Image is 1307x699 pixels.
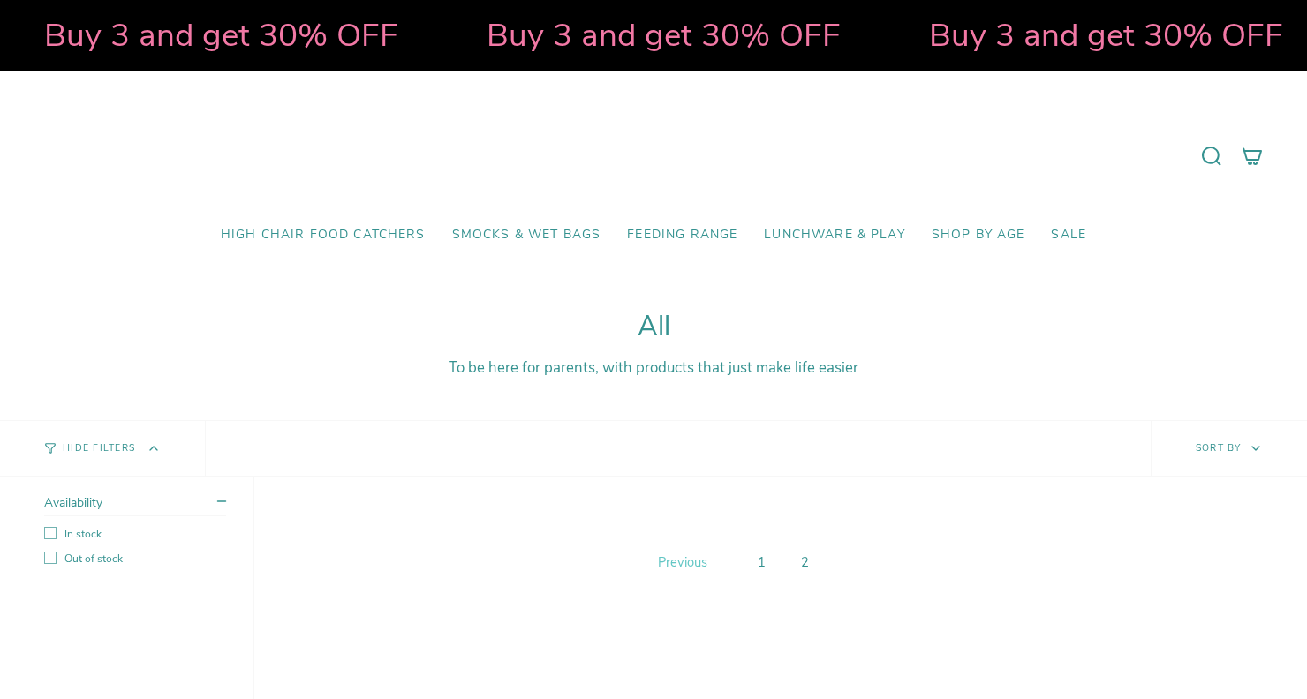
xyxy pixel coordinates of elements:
button: Sort by [1151,421,1307,476]
a: Smocks & Wet Bags [439,214,615,256]
a: SALE [1038,214,1099,256]
span: SALE [1051,228,1086,243]
strong: Buy 3 and get 30% OFF [923,13,1277,57]
span: Feeding Range [627,228,737,243]
span: Smocks & Wet Bags [452,228,601,243]
label: Out of stock [44,552,226,566]
span: Sort by [1196,441,1242,455]
span: Shop by Age [932,228,1025,243]
a: Shop by Age [918,214,1039,256]
a: 2 [794,550,816,575]
a: Lunchware & Play [751,214,918,256]
a: Feeding Range [614,214,751,256]
strong: Buy 3 and get 30% OFF [480,13,835,57]
a: High Chair Food Catchers [208,214,439,256]
span: High Chair Food Catchers [221,228,426,243]
a: Mumma’s Little Helpers [502,98,806,214]
span: Hide Filters [63,444,135,454]
label: In stock [44,527,226,541]
span: Lunchware & Play [764,228,904,243]
a: Previous [653,549,712,575]
strong: Buy 3 and get 30% OFF [38,13,392,57]
summary: Availability [44,494,226,516]
a: 1 [751,550,773,575]
span: Availability [44,494,102,511]
span: To be here for parents, with products that just make life easier [449,357,858,378]
h1: All [44,311,1263,343]
span: Previous [658,553,707,571]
